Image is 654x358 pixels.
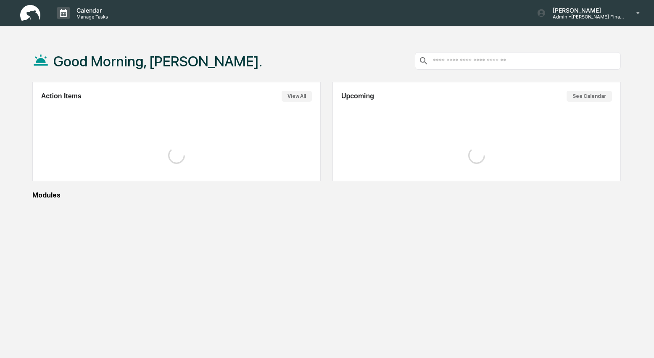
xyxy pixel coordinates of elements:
[70,14,112,20] p: Manage Tasks
[567,91,612,102] button: See Calendar
[282,91,312,102] button: View All
[20,5,40,21] img: logo
[53,53,262,70] h1: Good Morning, [PERSON_NAME].
[32,191,621,199] div: Modules
[546,14,624,20] p: Admin • [PERSON_NAME] Financial
[70,7,112,14] p: Calendar
[341,92,374,100] h2: Upcoming
[546,7,624,14] p: [PERSON_NAME]
[41,92,82,100] h2: Action Items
